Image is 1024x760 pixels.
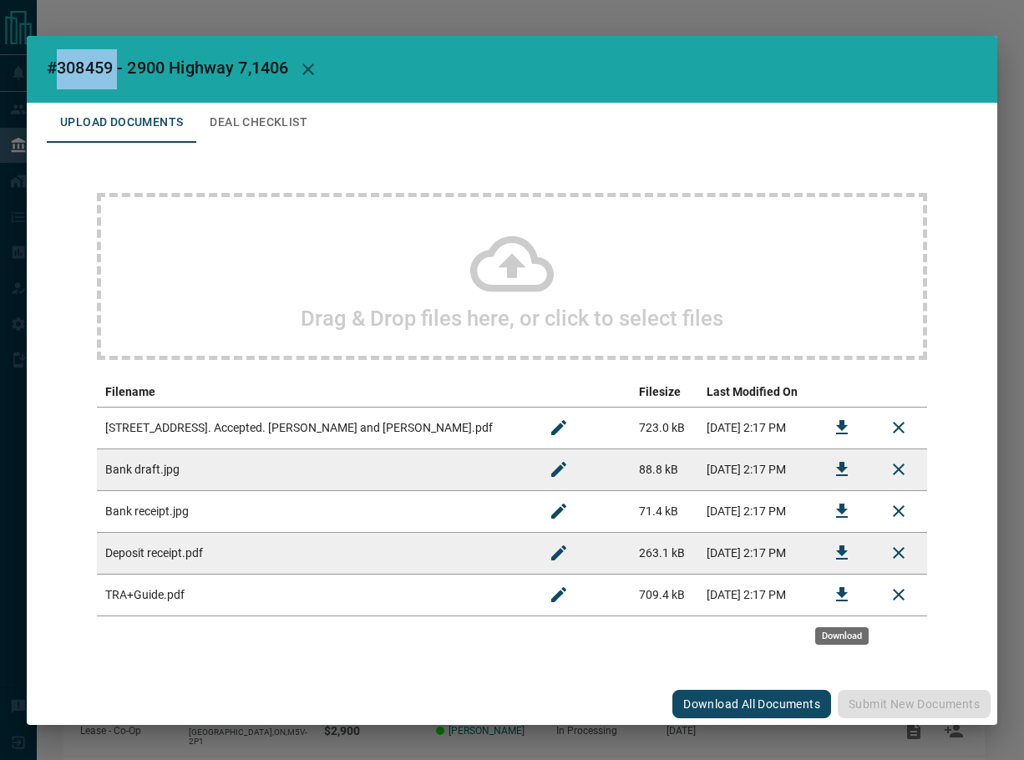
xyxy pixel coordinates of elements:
[47,103,196,143] button: Upload Documents
[631,377,697,408] th: Filesize
[814,377,870,408] th: download action column
[698,377,814,408] th: Last Modified On
[196,103,321,143] button: Deal Checklist
[822,449,862,489] button: Download
[870,377,927,408] th: delete file action column
[698,407,814,448] td: [DATE] 2:17 PM
[879,533,919,573] button: Remove File
[631,574,697,616] td: 709.4 kB
[822,491,862,531] button: Download
[672,690,831,718] button: Download All Documents
[539,449,579,489] button: Rename
[97,193,927,360] div: Drag & Drop files here, or click to select files
[815,627,869,645] div: Download
[698,574,814,616] td: [DATE] 2:17 PM
[97,377,530,408] th: Filename
[97,407,530,448] td: [STREET_ADDRESS]. Accepted. [PERSON_NAME] and [PERSON_NAME].pdf
[539,491,579,531] button: Rename
[822,408,862,448] button: Download
[631,532,697,574] td: 263.1 kB
[631,490,697,532] td: 71.4 kB
[879,408,919,448] button: Remove File
[879,449,919,489] button: Remove File
[97,490,530,532] td: Bank receipt.jpg
[879,491,919,531] button: Remove File
[97,448,530,490] td: Bank draft.jpg
[879,575,919,615] button: Remove File
[698,532,814,574] td: [DATE] 2:17 PM
[698,448,814,490] td: [DATE] 2:17 PM
[822,533,862,573] button: Download
[97,532,530,574] td: Deposit receipt.pdf
[698,490,814,532] td: [DATE] 2:17 PM
[47,58,288,78] span: #308459 - 2900 Highway 7,1406
[539,575,579,615] button: Rename
[631,448,697,490] td: 88.8 kB
[539,533,579,573] button: Rename
[97,574,530,616] td: TRA+Guide.pdf
[530,377,631,408] th: edit column
[301,306,723,331] h2: Drag & Drop files here, or click to select files
[631,407,697,448] td: 723.0 kB
[539,408,579,448] button: Rename
[822,575,862,615] button: Download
